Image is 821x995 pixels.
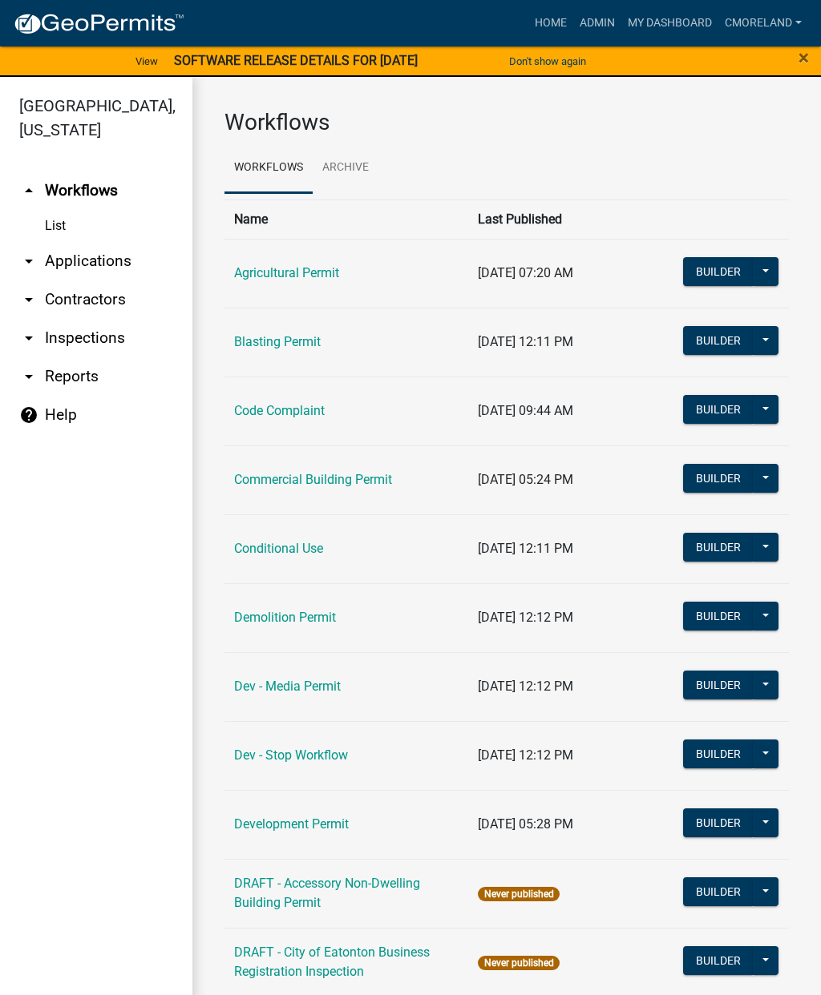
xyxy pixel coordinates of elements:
a: Code Complaint [234,403,325,418]
button: Builder [683,533,754,562]
a: Archive [313,143,378,194]
a: DRAFT - Accessory Non-Dwelling Building Permit [234,876,420,910]
th: Name [224,199,468,239]
a: Development Permit [234,816,349,832]
span: [DATE] 12:12 PM [478,747,573,763]
button: Builder [683,671,754,699]
button: Builder [683,464,754,493]
i: arrow_drop_up [19,181,38,200]
strong: SOFTWARE RELEASE DETAILS FOR [DATE] [174,53,418,68]
span: [DATE] 09:44 AM [478,403,573,418]
button: Builder [683,808,754,837]
a: Dev - Stop Workflow [234,747,348,763]
i: arrow_drop_down [19,290,38,309]
span: [DATE] 12:11 PM [478,334,573,349]
span: [DATE] 12:12 PM [478,610,573,625]
button: Builder [683,326,754,355]
span: [DATE] 12:12 PM [478,679,573,694]
button: Builder [683,395,754,424]
th: Last Published [468,199,673,239]
h3: Workflows [224,109,789,136]
button: Builder [683,739,754,768]
i: arrow_drop_down [19,252,38,271]
a: My Dashboard [621,8,718,38]
a: Agricultural Permit [234,265,339,280]
button: Builder [683,946,754,975]
a: Dev - Media Permit [234,679,341,694]
a: Blasting Permit [234,334,321,349]
i: arrow_drop_down [19,328,38,348]
span: [DATE] 07:20 AM [478,265,573,280]
button: Builder [683,602,754,630]
span: × [799,46,809,69]
button: Don't show again [503,48,592,75]
span: [DATE] 05:28 PM [478,816,573,832]
a: Home [528,8,573,38]
a: Workflows [224,143,313,194]
button: Close [799,48,809,67]
button: Builder [683,257,754,286]
button: Builder [683,877,754,906]
a: Commercial Building Permit [234,472,392,487]
a: Conditional Use [234,541,323,556]
a: Admin [573,8,621,38]
a: View [129,48,164,75]
span: Never published [478,887,559,901]
span: Never published [478,956,559,970]
span: [DATE] 12:11 PM [478,541,573,556]
i: help [19,405,38,425]
a: cmoreland [718,8,808,38]
a: Demolition Permit [234,610,336,625]
span: [DATE] 05:24 PM [478,472,573,487]
a: DRAFT - City of Eatonton Business Registration Inspection [234,945,430,979]
i: arrow_drop_down [19,367,38,386]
